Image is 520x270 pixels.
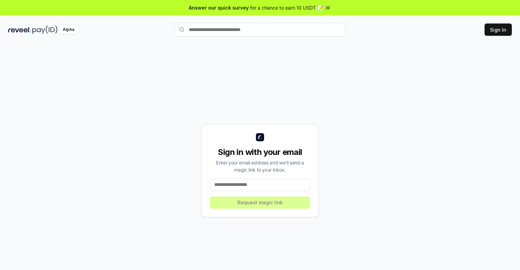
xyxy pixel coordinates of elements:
[210,147,310,158] div: Sign in with your email
[8,26,31,34] img: reveel_dark
[250,4,323,11] span: for a chance to earn 10 USDT 📝
[256,133,264,141] img: logo_small
[189,4,249,11] span: Answer our quick survey
[485,23,512,36] button: Sign In
[210,159,310,173] div: Enter your email address and we’ll send a magic link to your inbox.
[59,26,78,34] div: Alpha
[32,26,58,34] img: pay_id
